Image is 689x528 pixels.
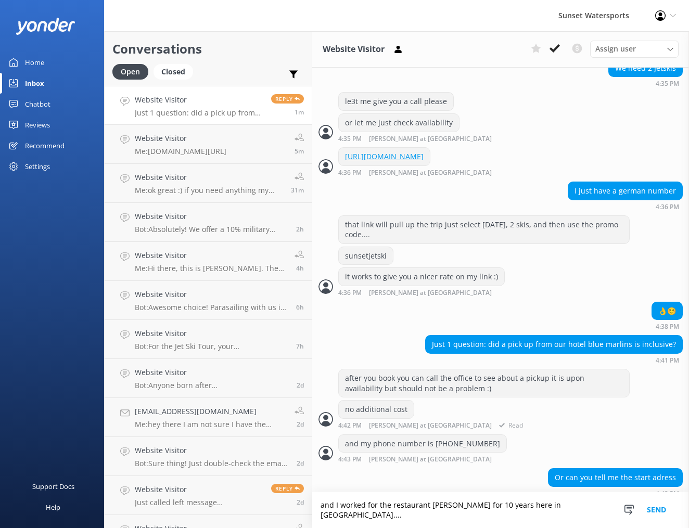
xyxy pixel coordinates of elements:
p: Bot: Anyone born after [DEMOGRAPHIC_DATA], must take the [US_STATE] Boater Safety Test to operate... [135,381,289,390]
a: Open [112,66,154,77]
span: Oct 11 2025 10:31am (UTC -05:00) America/Cancun [297,498,304,507]
span: [PERSON_NAME] at [GEOGRAPHIC_DATA] [369,422,492,429]
span: [PERSON_NAME] at [GEOGRAPHIC_DATA] [369,170,492,176]
span: Reply [271,94,304,104]
h4: Website Visitor [135,94,263,106]
div: it works to give you a nicer rate on my link :) [339,268,504,286]
strong: 4:41 PM [656,357,679,364]
span: Oct 13 2025 03:11pm (UTC -05:00) America/Cancun [291,186,304,195]
div: no additional cost [339,401,414,418]
div: Just 1 question: did a pick up from our hotel blue marlins is inclusive? [426,336,682,353]
div: Or can you tell me the start adress [548,469,682,486]
div: Inbox [25,73,44,94]
div: Oct 13 2025 03:42pm (UTC -05:00) America/Cancun [338,421,526,429]
span: Oct 13 2025 01:15pm (UTC -05:00) America/Cancun [296,225,304,234]
a: Website VisitorJust 1 question: did a pick up from our hotel blue marlins is inclusive?Reply1m [105,86,312,125]
strong: 4:42 PM [338,422,362,429]
p: Me: hey there I am not sure I have the correct answer but the office will! [PHONE_NUMBER] [135,420,287,429]
div: 👌☺️ [652,302,682,320]
h4: Website Visitor [135,172,283,183]
div: Oct 13 2025 03:36pm (UTC -05:00) America/Cancun [338,289,526,297]
span: Read [495,422,523,429]
h4: Website Visitor [135,211,288,222]
div: Oct 13 2025 03:43pm (UTC -05:00) America/Cancun [548,490,683,497]
div: le3t me give you a call please [339,93,453,110]
div: Oct 13 2025 03:43pm (UTC -05:00) America/Cancun [338,455,526,463]
span: Oct 13 2025 03:38pm (UTC -05:00) America/Cancun [295,147,304,156]
div: We need 2 Jetskis [609,59,682,77]
span: Oct 13 2025 11:17am (UTC -05:00) America/Cancun [296,264,304,273]
span: Oct 13 2025 08:37am (UTC -05:00) America/Cancun [296,342,304,351]
a: Website VisitorJust called left message [PHONE_NUMBER]Reply2d [105,476,312,515]
div: Recommend [25,135,65,156]
p: Me: ok great :) if you need anything my name is [PERSON_NAME] and my number is [PHONE_NUMBER] [135,186,283,195]
span: [PERSON_NAME] at [GEOGRAPHIC_DATA] [369,290,492,297]
a: Website VisitorBot:For the Jet Ski Tour, your [DEMOGRAPHIC_DATA] can drive a jet ski with a valid... [105,320,312,359]
div: that link will pull up the trip just select [DATE], 2 skis, and then use the promo code.... [339,216,629,243]
img: yonder-white-logo.png [16,18,75,35]
div: after you book you can call the office to see about a pickup it is upon availability but should n... [339,369,629,397]
h4: Website Visitor [135,367,289,378]
div: and my phone number is [PHONE_NUMBER] [339,435,506,453]
h4: Website Visitor [135,133,226,144]
div: Home [25,52,44,73]
p: Just 1 question: did a pick up from our hotel blue marlins is inclusive? [135,108,263,118]
div: Oct 13 2025 03:35pm (UTC -05:00) America/Cancun [338,135,526,143]
div: sunsetjetski [339,247,393,265]
span: [PERSON_NAME] at [GEOGRAPHIC_DATA] [369,136,492,143]
div: Closed [154,64,193,80]
p: Bot: Awesome choice! Parasailing with us is an unforgettable experience. You can enjoy tandem or ... [135,303,288,312]
p: Just called left message [PHONE_NUMBER] [135,498,263,507]
p: Me: Hi there, this is [PERSON_NAME]. The Sails to Rails museum is free if you purchase Old Town T... [135,264,287,273]
span: Oct 11 2025 12:13pm (UTC -05:00) America/Cancun [297,420,304,429]
a: Website VisitorMe:ok great :) if you need anything my name is [PERSON_NAME] and my number is [PHO... [105,164,312,203]
div: Oct 13 2025 03:36pm (UTC -05:00) America/Cancun [568,203,683,210]
h4: Website Visitor [135,328,288,339]
p: Bot: Sure thing! Just double-check the email you used for your reservation. If you still can't fi... [135,459,289,468]
div: Assign User [590,41,679,57]
h3: Website Visitor [323,43,385,56]
div: Open [112,64,148,80]
strong: 4:35 PM [656,81,679,87]
button: Send [637,492,676,528]
strong: 4:36 PM [338,290,362,297]
p: Bot: For the Jet Ski Tour, your [DEMOGRAPHIC_DATA] can drive a jet ski with a valid photo ID, but... [135,342,288,351]
div: Oct 13 2025 03:36pm (UTC -05:00) America/Cancun [338,169,526,176]
div: Oct 13 2025 03:35pm (UTC -05:00) America/Cancun [608,80,683,87]
div: Oct 13 2025 03:41pm (UTC -05:00) America/Cancun [425,356,683,364]
span: Reply [271,484,304,493]
a: Closed [154,66,198,77]
a: [EMAIL_ADDRESS][DOMAIN_NAME]Me:hey there I am not sure I have the correct answer but the office w... [105,398,312,437]
a: Website VisitorMe:Hi there, this is [PERSON_NAME]. The Sails to Rails museum is free if you purch... [105,242,312,281]
span: Oct 13 2025 09:03am (UTC -05:00) America/Cancun [296,303,304,312]
a: Website VisitorMe:[DOMAIN_NAME][URL]5m [105,125,312,164]
h4: Website Visitor [135,289,288,300]
a: Website VisitorBot:Absolutely! We offer a 10% military discount for veterans. To apply the discou... [105,203,312,242]
div: I just have a german number [568,182,682,200]
strong: 4:36 PM [656,204,679,210]
div: or let me just check availability [339,114,459,132]
p: Me: [DOMAIN_NAME][URL] [135,147,226,156]
strong: 4:35 PM [338,136,362,143]
div: Reviews [25,114,50,135]
h2: Conversations [112,39,304,59]
a: Website VisitorBot:Awesome choice! Parasailing with us is an unforgettable experience. You can en... [105,281,312,320]
h4: Website Visitor [135,445,289,456]
span: [PERSON_NAME] at [GEOGRAPHIC_DATA] [369,456,492,463]
a: Website VisitorBot:Sure thing! Just double-check the email you used for your reservation. If you ... [105,437,312,476]
span: Assign user [595,43,636,55]
span: Oct 11 2025 11:07am (UTC -05:00) America/Cancun [297,459,304,468]
div: Oct 13 2025 03:38pm (UTC -05:00) America/Cancun [652,323,683,330]
div: Support Docs [32,476,74,497]
a: Website VisitorBot:Anyone born after [DEMOGRAPHIC_DATA], must take the [US_STATE] Boater Safety T... [105,359,312,398]
div: Settings [25,156,50,177]
strong: 4:43 PM [656,491,679,497]
p: Bot: Absolutely! We offer a 10% military discount for veterans. To apply the discount and book yo... [135,225,288,234]
strong: 4:43 PM [338,456,362,463]
h4: [EMAIL_ADDRESS][DOMAIN_NAME] [135,406,287,417]
strong: 4:38 PM [656,324,679,330]
a: [URL][DOMAIN_NAME] [345,151,424,161]
strong: 4:36 PM [338,170,362,176]
h4: Website Visitor [135,250,287,261]
textarea: and I worked for the restaurant [PERSON_NAME] for 10 years here in [GEOGRAPHIC_DATA].... [312,492,689,528]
